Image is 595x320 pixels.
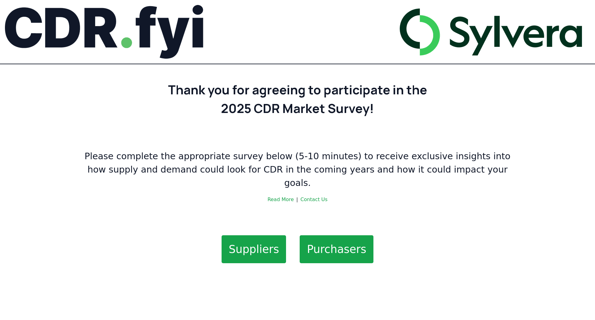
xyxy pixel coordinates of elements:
[5,5,203,59] img: CDR.fyi Logo
[74,80,521,118] h1: Thank you for agreeing to participate in the 2025 CDR Market Survey!
[222,235,286,263] button: Suppliers
[229,246,279,252] a: Suppliers
[296,196,298,203] div: |
[267,196,294,203] a: Read More
[300,196,327,203] a: Contact Us
[392,7,590,57] img: CDR.fyi Logo
[74,150,521,190] p: Please complete the appropriate survey below (5-10 minutes) to receive exclusive insights into ho...
[300,235,373,263] button: Purchasers
[307,246,366,252] a: Purchasers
